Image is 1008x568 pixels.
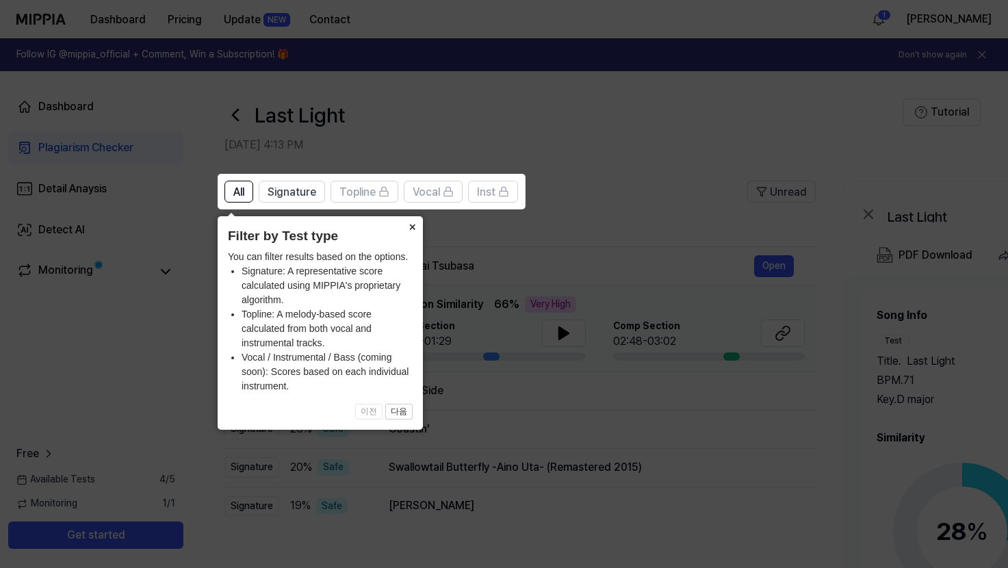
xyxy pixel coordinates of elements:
[477,184,495,201] span: Inst
[468,181,518,203] button: Inst
[331,181,398,203] button: Topline
[233,184,244,201] span: All
[385,404,413,420] button: 다음
[242,350,413,393] li: Vocal / Instrumental / Bass (coming soon): Scores based on each individual instrument.
[242,264,413,307] li: Signature: A representative score calculated using MIPPIA's proprietary algorithm.
[401,216,423,235] button: Close
[228,250,413,393] div: You can filter results based on the options.
[268,184,316,201] span: Signature
[339,184,376,201] span: Topline
[228,227,413,246] header: Filter by Test type
[413,184,440,201] span: Vocal
[259,181,325,203] button: Signature
[242,307,413,350] li: Topline: A melody-based score calculated from both vocal and instrumental tracks.
[224,181,253,203] button: All
[404,181,463,203] button: Vocal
